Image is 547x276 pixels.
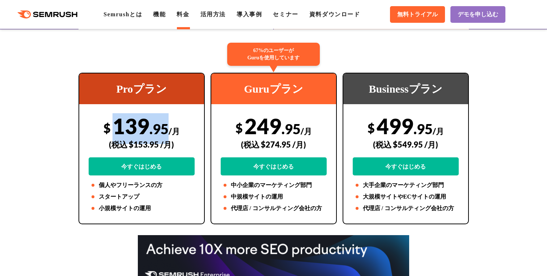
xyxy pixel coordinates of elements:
span: /月 [169,126,180,136]
div: 499 [353,113,459,175]
a: 機能 [153,11,166,17]
div: 249 [221,113,327,175]
div: Businessプラン [343,73,468,104]
a: 今すぐはじめる [89,157,195,175]
a: Semrushとは [103,11,142,17]
li: 小規模サイトの運用 [89,204,195,213]
li: 中規模サイトの運用 [221,192,327,201]
div: 139 [89,113,195,175]
span: /月 [433,126,444,136]
div: (税込 $549.95 /月) [353,132,459,157]
span: $ [236,120,243,135]
span: .95 [414,120,433,137]
a: 資料ダウンロード [309,11,360,17]
a: デモを申し込む [450,6,505,23]
div: (税込 $274.95 /月) [221,132,327,157]
a: 無料トライアル [390,6,445,23]
li: スタートアップ [89,192,195,201]
span: 無料トライアル [397,11,438,18]
a: 今すぐはじめる [353,157,459,175]
li: 中小企業のマーケティング部門 [221,181,327,190]
div: (税込 $153.95 /月) [89,132,195,157]
a: 活用方法 [200,11,226,17]
li: 個人やフリーランスの方 [89,181,195,190]
li: 大規模サイトやECサイトの運用 [353,192,459,201]
a: 今すぐはじめる [221,157,327,175]
a: セミナー [273,11,298,17]
span: $ [368,120,375,135]
div: 67%のユーザーが Guruを使用しています [227,43,320,66]
span: デモを申し込む [458,11,498,18]
span: /月 [301,126,312,136]
span: .95 [149,120,169,137]
li: 代理店 / コンサルティング会社の方 [353,204,459,213]
span: .95 [281,120,301,137]
div: Guruプラン [211,73,336,104]
li: 大手企業のマーケティング部門 [353,181,459,190]
div: Proプラン [79,73,204,104]
a: 導入事例 [237,11,262,17]
li: 代理店 / コンサルティング会社の方 [221,204,327,213]
span: $ [103,120,111,135]
a: 料金 [177,11,189,17]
